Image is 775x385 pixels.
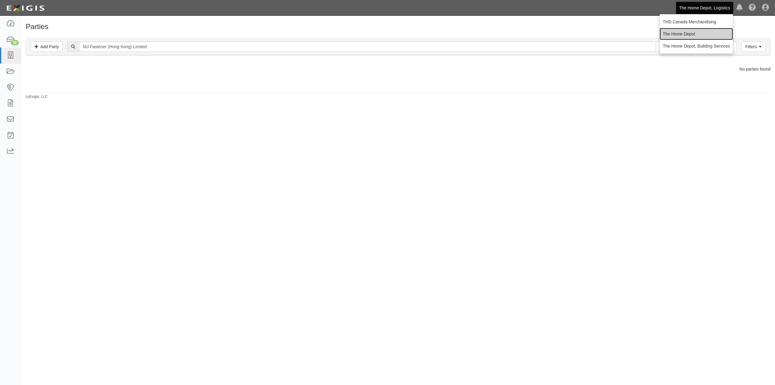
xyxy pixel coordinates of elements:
a: The Home Depot, Logistics [676,2,733,14]
i: Help Center - Complianz [749,4,756,12]
input: Search [79,41,656,52]
a: Filters [741,41,766,52]
div: No parties found [21,66,775,72]
input: Search [656,41,677,52]
h1: Parties [26,23,770,31]
a: The Home Depot, Building Services [660,40,733,52]
a: The Home Depot [660,28,733,40]
div: 15 [11,40,19,45]
small: by [26,94,48,99]
a: Add Party [31,41,63,52]
img: logo-5460c22ac91f19d4615b14bd174203de0afe785f0fc80cf4dbbc73dc1793850b.png [5,3,46,14]
a: THD Canada Merchandising [660,16,733,28]
a: Exigis, LLC [30,95,48,99]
